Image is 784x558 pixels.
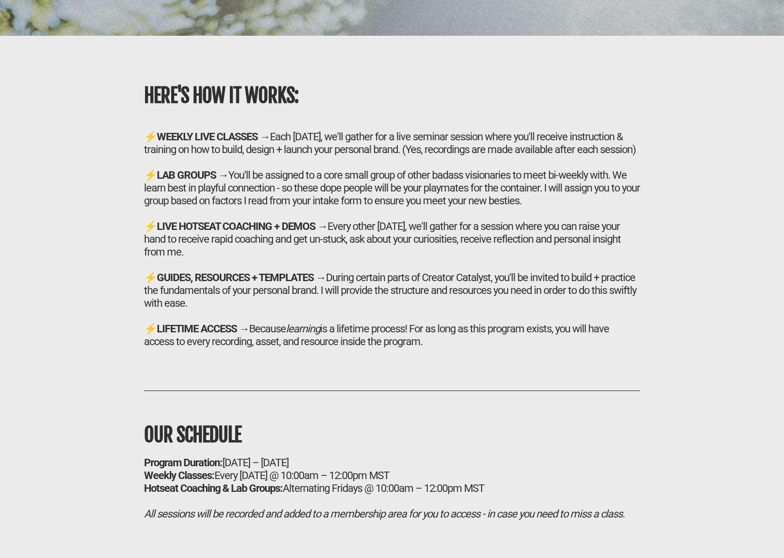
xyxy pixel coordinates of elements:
[157,169,228,181] b: LAB GROUPS →
[157,271,326,284] b: GUIDES, RESOURCES + TEMPLATES →
[157,130,270,143] b: WEEKLY LIVE CLASSES →
[157,322,249,335] b: LIFETIME ACCESS →
[144,220,640,258] div: ⚡ Every other [DATE], we'll gather for a session where you can raise your hand to receive rapid c...
[144,169,640,207] div: ⚡ You'll be assigned to a core small group of other badass visionaries to meet bi-weekly with. We...
[144,84,299,108] b: HERE'S HOW IT WORKS:
[144,482,640,495] div: Alternating Fridays @ 10:00am – 12:00pm MST
[157,220,327,233] b: LIVE HOTSEAT COACHING + DEMOS →
[144,507,625,520] i: All sessions will be recorded and added to a membership area for you to access - in case you need...
[144,482,283,495] b: Hotseat Coaching & Lab Groups:
[286,322,320,335] i: learning
[144,456,640,469] div: [DATE] – [DATE]
[144,423,241,447] b: OUR SCHEDULE
[144,456,222,469] b: Program Duration:
[144,469,214,482] b: Weekly Classes:
[144,130,640,348] h2: ⚡ Each [DATE], we'll gather for a live seminar session where you'll receive instruction & trainin...
[144,271,640,309] div: ⚡ During certain parts of Creator Catalyst, you'll be invited to build + practice the fundamental...
[144,322,640,348] div: ⚡ Because is a lifetime process! For as long as this program exists, you will have access to ever...
[144,469,640,482] div: Every [DATE] @ 10:00am – 12:00pm MST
